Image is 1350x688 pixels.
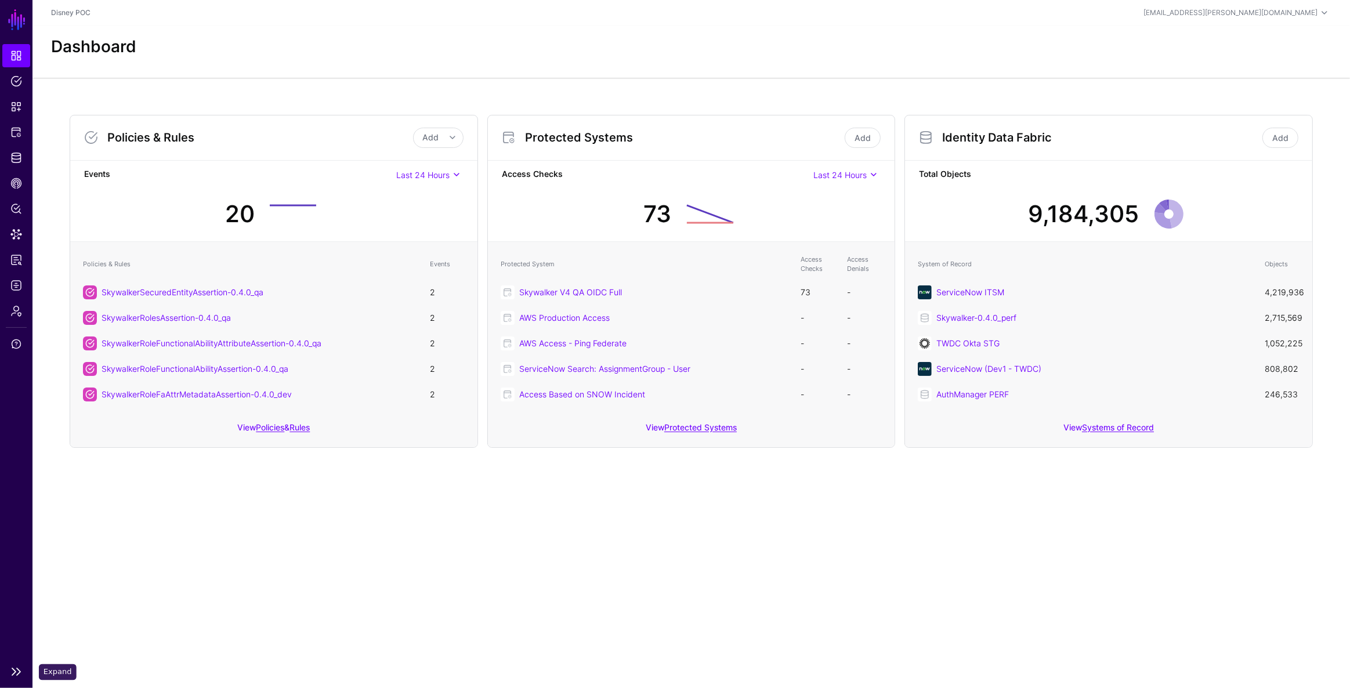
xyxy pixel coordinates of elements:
span: Policy Lens [10,203,22,215]
td: 246,533 [1259,382,1305,407]
span: Reports [10,254,22,266]
span: CAEP Hub [10,178,22,189]
th: Policies & Rules [77,249,424,280]
a: Identity Data Fabric [2,146,30,169]
h2: Dashboard [51,37,136,57]
a: Disney POC [51,8,91,17]
h3: Identity Data Fabric [942,131,1260,144]
a: Protected Systems [664,422,737,432]
span: Support [10,338,22,350]
span: Dashboard [10,50,22,61]
th: Objects [1259,249,1305,280]
td: - [841,356,888,382]
td: 808,802 [1259,356,1305,382]
td: 2 [424,280,470,305]
a: CAEP Hub [2,172,30,195]
th: Access Checks [795,249,841,280]
a: ServiceNow (Dev1 - TWDC) [936,364,1041,374]
a: Policies [2,70,30,93]
a: AWS Access - Ping Federate [519,338,627,348]
a: Policies [256,422,284,432]
td: 2 [424,382,470,407]
h3: Policies & Rules [107,131,413,144]
a: SkywalkerRoleFunctionalAbilityAssertion-0.4.0_qa [102,364,288,374]
div: View [488,414,895,447]
a: Snippets [2,95,30,118]
a: Reports [2,248,30,271]
img: svg+xml;base64,PHN2ZyB3aWR0aD0iNjQiIGhlaWdodD0iNjQiIHZpZXdCb3g9IjAgMCA2NCA2NCIgZmlsbD0ibm9uZSIgeG... [918,336,932,350]
strong: Total Objects [919,168,1298,182]
th: Access Denials [841,249,888,280]
span: Snippets [10,101,22,113]
a: SGNL [7,7,27,32]
td: - [795,305,841,331]
a: Data Lens [2,223,30,246]
th: System of Record [912,249,1259,280]
a: Systems of Record [1082,422,1154,432]
div: [EMAIL_ADDRESS][PERSON_NAME][DOMAIN_NAME] [1143,8,1318,18]
td: - [841,305,888,331]
strong: Access Checks [502,168,814,182]
span: Logs [10,280,22,291]
a: TWDC Okta STG [936,338,1000,348]
td: 2,715,569 [1259,305,1305,331]
td: - [795,382,841,407]
div: Expand [39,664,77,680]
a: Add [1262,128,1298,148]
div: 9,184,305 [1029,197,1139,231]
span: Policies [10,75,22,87]
span: Admin [10,305,22,317]
td: - [795,356,841,382]
td: 2 [424,305,470,331]
a: Dashboard [2,44,30,67]
td: 4,219,936 [1259,280,1305,305]
a: SkywalkerRoleFunctionalAbilityAttributeAssertion-0.4.0_qa [102,338,321,348]
td: 2 [424,356,470,382]
div: View [905,414,1312,447]
a: Rules [289,422,310,432]
div: View & [70,414,477,447]
span: Add [422,132,439,142]
span: Last 24 Hours [813,170,867,180]
a: AWS Production Access [519,313,610,323]
a: SkywalkerSecuredEntityAssertion-0.4.0_qa [102,287,263,297]
th: Protected System [495,249,795,280]
a: ServiceNow ITSM [936,287,1004,297]
td: - [841,280,888,305]
a: ServiceNow Search: AssignmentGroup - User [519,364,690,374]
a: Access Based on SNOW Incident [519,389,645,399]
td: - [795,331,841,356]
a: Add [845,128,881,148]
img: svg+xml;base64,PHN2ZyB3aWR0aD0iNjQiIGhlaWdodD0iNjQiIHZpZXdCb3g9IjAgMCA2NCA2NCIgZmlsbD0ibm9uZSIgeG... [918,285,932,299]
span: Last 24 Hours [396,170,450,180]
a: SkywalkerRoleFaAttrMetadataAssertion-0.4.0_dev [102,389,292,399]
strong: Events [84,168,396,182]
div: 20 [225,197,255,231]
td: - [841,331,888,356]
a: SkywalkerRolesAssertion-0.4.0_qa [102,313,231,323]
img: svg+xml;base64,PHN2ZyB3aWR0aD0iNjQiIGhlaWdodD0iNjQiIHZpZXdCb3g9IjAgMCA2NCA2NCIgZmlsbD0ibm9uZSIgeG... [918,362,932,376]
span: Identity Data Fabric [10,152,22,164]
a: Skywalker-0.4.0_perf [936,313,1016,323]
a: AuthManager PERF [936,389,1009,399]
a: Admin [2,299,30,323]
th: Events [424,249,470,280]
a: Protected Systems [2,121,30,144]
span: Data Lens [10,229,22,240]
td: 73 [795,280,841,305]
a: Logs [2,274,30,297]
div: 73 [644,197,672,231]
td: 1,052,225 [1259,331,1305,356]
span: Protected Systems [10,126,22,138]
a: Policy Lens [2,197,30,220]
a: Skywalker V4 QA OIDC Full [519,287,622,297]
td: - [841,382,888,407]
td: 2 [424,331,470,356]
h3: Protected Systems [525,131,843,144]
